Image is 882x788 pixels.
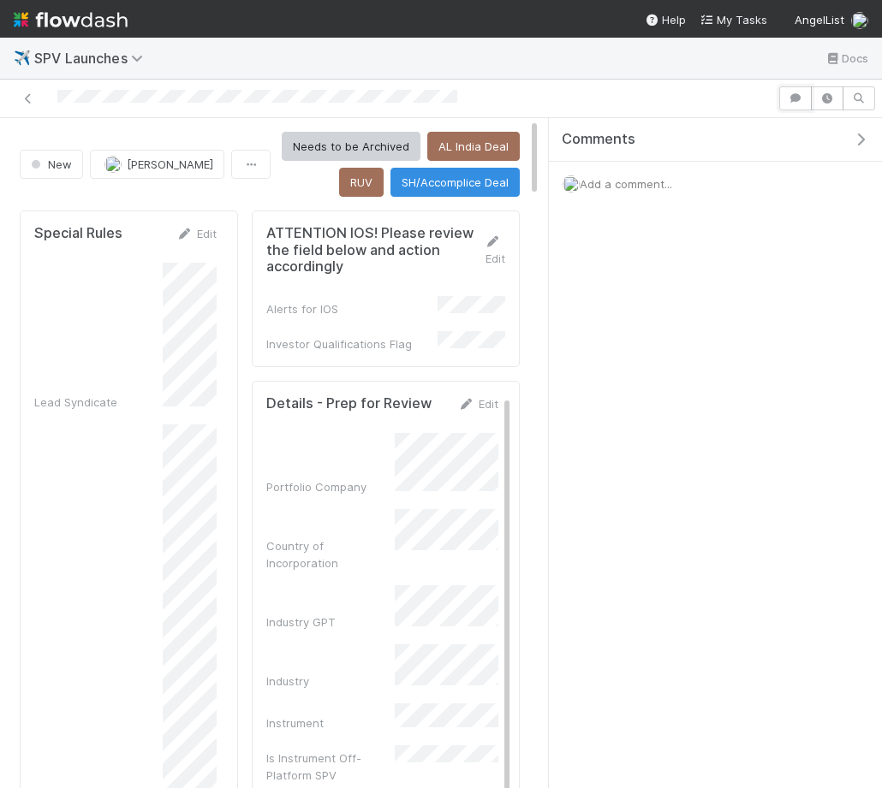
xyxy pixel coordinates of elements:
button: Needs to be Archived [282,132,420,161]
button: RUV [339,168,384,197]
a: Edit [458,397,498,411]
span: Add a comment... [580,177,672,191]
h5: ATTENTION IOS! Please review the field below and action accordingly [266,225,485,276]
div: Lead Syndicate [34,394,163,411]
span: [PERSON_NAME] [127,157,213,171]
button: SH/Accomplice Deal [390,168,520,197]
h5: Details - Prep for Review [266,395,432,412]
button: [PERSON_NAME] [90,150,224,179]
span: SPV Launches [34,50,152,67]
a: Edit [176,227,217,240]
img: avatar_768cd48b-9260-4103-b3ef-328172ae0546.png [104,156,122,173]
a: Edit [485,234,505,265]
span: Comments [562,131,635,148]
div: Industry GPT [266,613,395,631]
button: AL India Deal [427,132,520,161]
img: avatar_18c010e4-930e-4480-823a-7726a265e9dd.png [563,175,580,193]
div: Alerts for IOS [266,300,438,317]
span: AngelList [795,13,844,27]
div: Industry [266,672,395,690]
div: Is Instrument Off-Platform SPV [266,749,395,784]
div: Instrument [266,714,395,732]
img: logo-inverted-e16ddd16eac7371096b0.svg [14,5,128,34]
div: Investor Qualifications Flag [266,335,438,353]
span: My Tasks [700,13,767,27]
div: Portfolio Company [266,478,395,495]
span: ✈️ [14,50,31,65]
div: Country of Incorporation [266,537,395,572]
h5: Special Rules [34,225,122,242]
img: avatar_18c010e4-930e-4480-823a-7726a265e9dd.png [851,12,868,29]
a: My Tasks [700,11,767,28]
a: Docs [825,48,868,68]
div: Help [645,11,686,28]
